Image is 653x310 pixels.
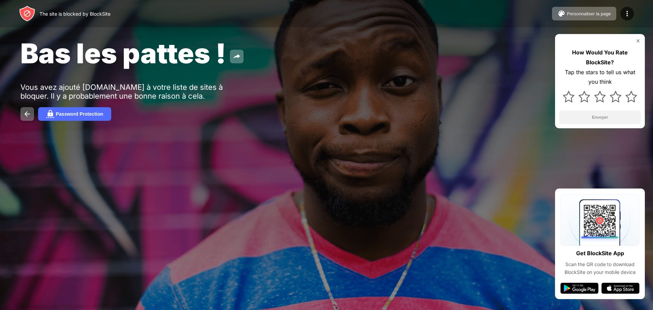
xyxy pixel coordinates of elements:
[46,110,54,118] img: password.svg
[610,91,621,102] img: star.svg
[559,67,641,87] div: Tap the stars to tell us what you think
[563,91,574,102] img: star.svg
[623,10,631,18] img: menu-icon.svg
[576,248,624,258] div: Get BlockSite App
[601,283,639,294] img: app-store.svg
[38,107,111,121] button: Password Protection
[579,91,590,102] img: star.svg
[233,52,241,61] img: share.svg
[567,11,611,16] div: Personnaliser la page
[594,91,606,102] img: star.svg
[39,11,111,17] div: The site is blocked by BlockSite
[20,37,226,70] span: Bas les pattes !
[19,5,35,22] img: header-logo.svg
[557,10,566,18] img: pallet.svg
[560,283,599,294] img: google-play.svg
[560,261,639,276] div: Scan the QR code to download BlockSite on your mobile device
[559,48,641,67] div: How Would You Rate BlockSite?
[559,111,641,124] button: Envoyer
[552,7,616,20] button: Personnaliser la page
[56,111,103,117] div: Password Protection
[23,110,31,118] img: back.svg
[625,91,637,102] img: star.svg
[20,83,231,100] div: Vous avez ajouté [DOMAIN_NAME] à votre liste de sites à bloquer. Il y a probablement une bonne ra...
[635,38,641,44] img: rate-us-close.svg
[560,194,639,246] img: qrcode.svg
